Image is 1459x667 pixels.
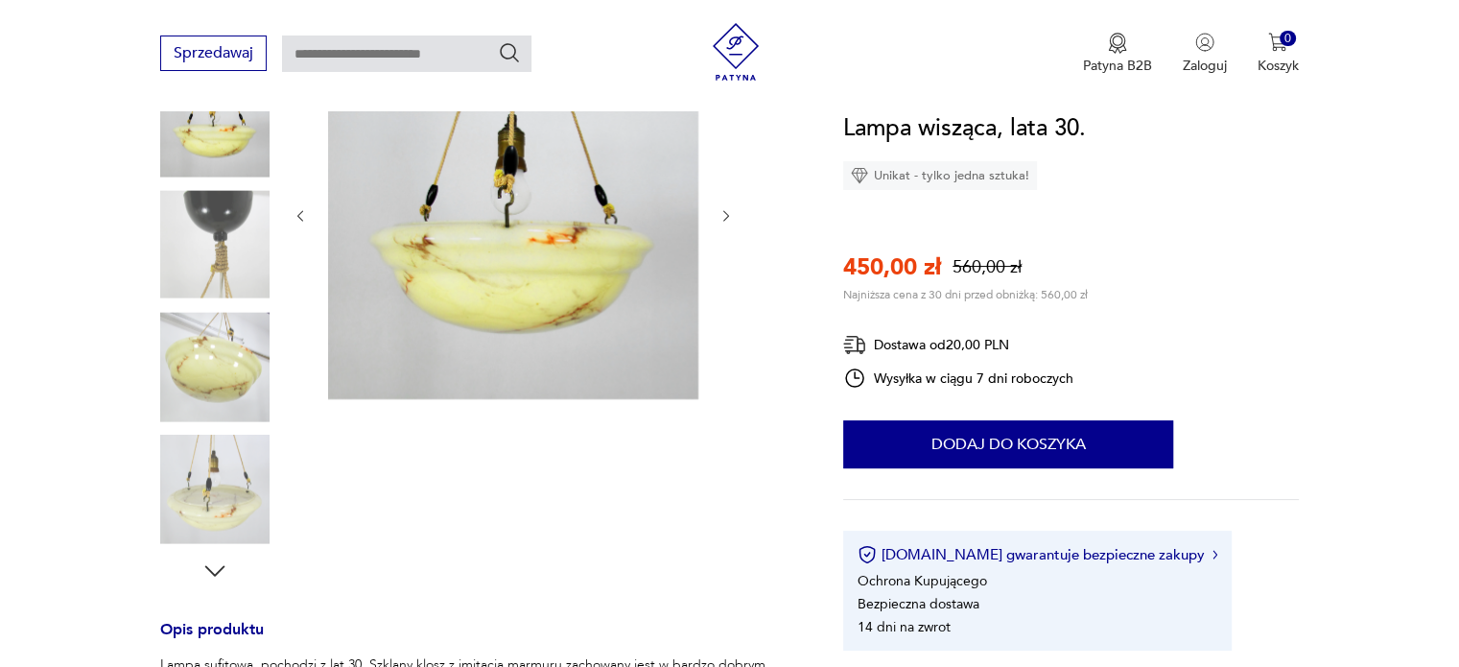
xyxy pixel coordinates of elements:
img: Zdjęcie produktu Lampa wisząca, lata 30. [160,67,270,177]
li: Bezpieczna dostawa [858,595,979,613]
img: Patyna - sklep z meblami i dekoracjami vintage [707,23,765,81]
img: Ikona strzałki w prawo [1212,550,1218,560]
div: Wysyłka w ciągu 7 dni roboczych [843,367,1073,390]
h3: Opis produktu [160,624,797,655]
p: Najniższa cena z 30 dni przed obniżką: 560,00 zł [843,287,1088,302]
button: Szukaj [498,41,521,64]
p: Koszyk [1258,57,1299,75]
h1: Lampa wisząca, lata 30. [843,110,1086,147]
img: Zdjęcie produktu Lampa wisząca, lata 30. [160,312,270,421]
li: Ochrona Kupującego [858,572,987,590]
img: Ikona dostawy [843,333,866,357]
p: Patyna B2B [1083,57,1152,75]
img: Zdjęcie produktu Lampa wisząca, lata 30. [328,29,698,399]
div: 0 [1280,31,1296,47]
img: Ikona medalu [1108,33,1127,54]
button: Dodaj do koszyka [843,420,1173,468]
img: Ikonka użytkownika [1195,33,1214,52]
button: 0Koszyk [1258,33,1299,75]
div: Dostawa od 20,00 PLN [843,333,1073,357]
img: Ikona koszyka [1268,33,1287,52]
p: Zaloguj [1183,57,1227,75]
img: Ikona certyfikatu [858,545,877,564]
button: Patyna B2B [1083,33,1152,75]
img: Zdjęcie produktu Lampa wisząca, lata 30. [160,190,270,299]
img: Zdjęcie produktu Lampa wisząca, lata 30. [160,435,270,544]
p: 450,00 zł [843,251,941,283]
a: Sprzedawaj [160,48,267,61]
div: Unikat - tylko jedna sztuka! [843,161,1037,190]
button: [DOMAIN_NAME] gwarantuje bezpieczne zakupy [858,545,1217,564]
button: Zaloguj [1183,33,1227,75]
li: 14 dni na zwrot [858,618,951,636]
img: Ikona diamentu [851,167,868,184]
button: Sprzedawaj [160,36,267,71]
p: 560,00 zł [953,255,1022,279]
a: Ikona medaluPatyna B2B [1083,33,1152,75]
